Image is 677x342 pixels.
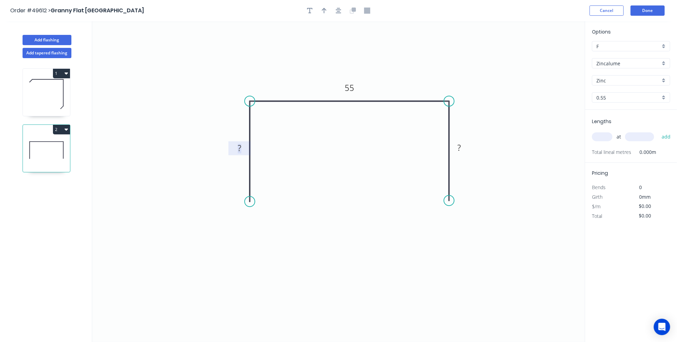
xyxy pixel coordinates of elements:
span: Order #49612 > [10,6,51,14]
input: Material [596,60,660,67]
span: Lengths [592,118,611,125]
tspan: ? [238,143,241,154]
span: 0 [639,184,642,190]
span: Total [592,213,602,219]
span: at [617,132,621,142]
button: Done [631,5,665,16]
div: Open Intercom Messenger [654,319,670,335]
span: Options [592,28,611,35]
button: 2 [53,125,70,134]
span: 0mm [639,194,651,200]
span: 0.000m [631,147,656,157]
button: Add tapered flashing [23,48,71,58]
tspan: ? [458,142,461,153]
button: add [658,131,674,143]
span: Pricing [592,170,608,176]
tspan: 55 [345,82,354,93]
span: $/m [592,203,600,210]
span: Total lineal metres [592,147,631,157]
button: Cancel [590,5,624,16]
input: Colour [596,77,660,84]
button: Add flashing [23,35,71,45]
button: 1 [53,69,70,78]
svg: 0 [92,21,585,342]
span: Girth [592,194,603,200]
input: Thickness [596,94,660,101]
span: Bends [592,184,606,190]
span: Granny Flat [GEOGRAPHIC_DATA] [51,6,144,14]
input: Price level [596,43,660,50]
